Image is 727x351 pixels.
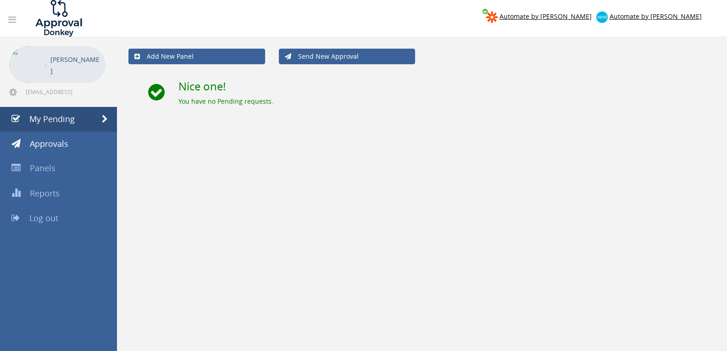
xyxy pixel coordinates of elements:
span: Reports [30,188,60,199]
span: Log out [29,212,58,223]
span: [EMAIL_ADDRESS][DOMAIN_NAME] [26,88,104,95]
a: Send New Approval [279,49,416,64]
p: [PERSON_NAME] [50,54,101,77]
span: Panels [30,162,55,173]
span: Automate by [PERSON_NAME] [499,12,592,21]
h2: Nice one! [178,80,716,92]
span: Approvals [30,138,68,149]
img: xero-logo.png [596,11,608,23]
img: zapier-logomark.png [486,11,498,23]
span: My Pending [29,113,75,124]
div: You have no Pending requests. [178,97,716,106]
a: Add New Panel [128,49,265,64]
span: Automate by [PERSON_NAME] [610,12,702,21]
